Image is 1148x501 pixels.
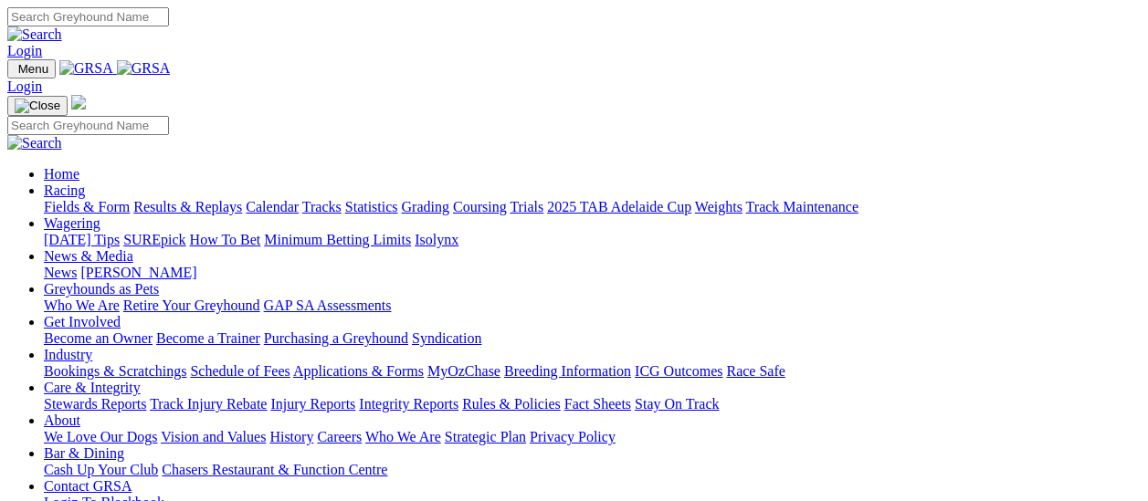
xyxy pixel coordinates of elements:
[412,330,481,346] a: Syndication
[44,462,1141,478] div: Bar & Dining
[133,199,242,214] a: Results & Replays
[726,363,785,379] a: Race Safe
[269,429,313,444] a: History
[44,265,1141,281] div: News & Media
[190,363,290,379] a: Schedule of Fees
[123,297,260,313] a: Retire Your Greyhound
[161,429,266,444] a: Vision and Values
[746,199,858,214] a: Track Maintenance
[44,248,133,264] a: News & Media
[44,330,1141,347] div: Get Involved
[264,232,411,247] a: Minimum Betting Limits
[270,396,355,412] a: Injury Reports
[44,199,130,214] a: Fields & Form
[117,60,171,77] img: GRSA
[359,396,458,412] a: Integrity Reports
[44,478,132,494] a: Contact GRSA
[7,7,169,26] input: Search
[150,396,267,412] a: Track Injury Rebate
[547,199,691,214] a: 2025 TAB Adelaide Cup
[635,363,722,379] a: ICG Outcomes
[695,199,743,214] a: Weights
[44,297,1141,314] div: Greyhounds as Pets
[44,396,146,412] a: Stewards Reports
[80,265,196,280] a: [PERSON_NAME]
[317,429,362,444] a: Careers
[564,396,631,412] a: Fact Sheets
[44,363,1141,380] div: Industry
[44,281,159,297] a: Greyhounds as Pets
[71,95,86,110] img: logo-grsa-white.png
[190,232,261,247] a: How To Bet
[453,199,507,214] a: Coursing
[18,62,48,76] span: Menu
[44,429,157,444] a: We Love Our Dogs
[293,363,424,379] a: Applications & Forms
[7,96,68,116] button: Toggle navigation
[345,199,398,214] a: Statistics
[365,429,441,444] a: Who We Are
[44,330,153,346] a: Become an Owner
[302,199,342,214] a: Tracks
[7,43,42,58] a: Login
[44,297,120,313] a: Who We Are
[44,412,80,428] a: About
[264,330,408,346] a: Purchasing a Greyhound
[44,429,1141,445] div: About
[7,116,169,135] input: Search
[44,232,1141,248] div: Wagering
[7,59,56,78] button: Toggle navigation
[7,26,62,43] img: Search
[123,232,185,247] a: SUREpick
[462,396,561,412] a: Rules & Policies
[7,135,62,151] img: Search
[15,99,60,113] img: Close
[415,232,458,247] a: Isolynx
[44,380,141,395] a: Care & Integrity
[44,199,1141,215] div: Racing
[156,330,260,346] a: Become a Trainer
[44,314,121,329] a: Get Involved
[530,429,616,444] a: Privacy Policy
[44,396,1141,412] div: Care & Integrity
[162,462,387,477] a: Chasers Restaurant & Function Centre
[246,199,299,214] a: Calendar
[510,199,543,214] a: Trials
[44,183,85,198] a: Racing
[59,60,113,77] img: GRSA
[7,78,42,94] a: Login
[44,215,100,231] a: Wagering
[44,166,79,182] a: Home
[264,297,392,313] a: GAP SA Assessments
[504,363,631,379] a: Breeding Information
[44,232,120,247] a: [DATE] Tips
[445,429,526,444] a: Strategic Plan
[44,462,158,477] a: Cash Up Your Club
[402,199,449,214] a: Grading
[44,445,124,461] a: Bar & Dining
[44,347,92,362] a: Industry
[44,265,77,280] a: News
[635,396,719,412] a: Stay On Track
[44,363,186,379] a: Bookings & Scratchings
[427,363,500,379] a: MyOzChase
